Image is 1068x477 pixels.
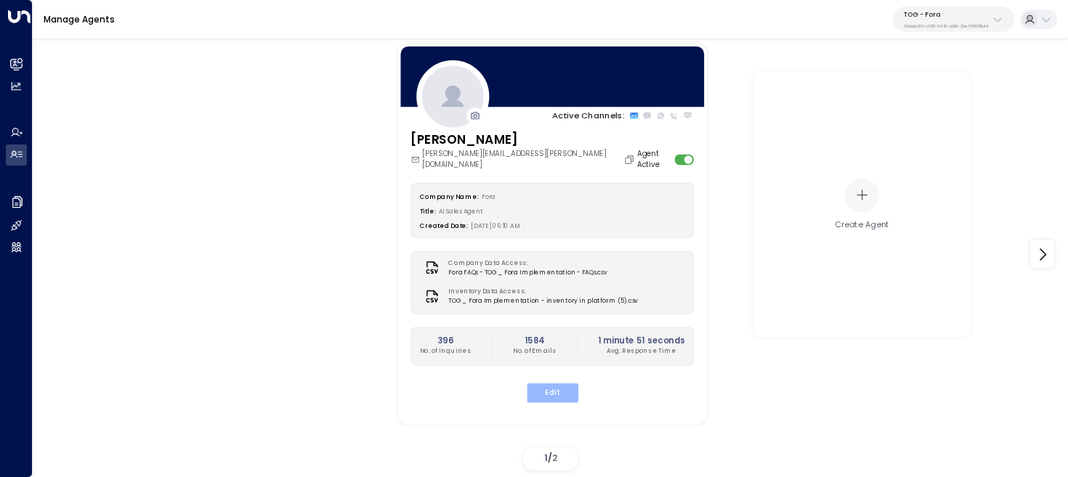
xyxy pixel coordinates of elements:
button: TOG - Fora24bbb2f3-cf28-4415-a26f-20e170838bf4 [893,7,1014,32]
span: [DATE] 06:10 AM [471,221,520,229]
span: Fora FAQs - TOG _ Fora Implementation - FAQs.csv [448,268,607,277]
button: Copy [623,154,637,165]
label: Inventory Data Access: [448,288,633,297]
p: Active Channels: [552,110,624,122]
span: 1 [544,452,548,464]
h2: 396 [419,335,471,347]
p: No. of Inquiries [419,347,471,356]
label: Company Name: [419,192,478,200]
h2: 1584 [512,335,556,347]
span: AI Sales Agent [438,207,482,215]
p: Avg. Response Time [597,347,684,356]
label: Created Date: [419,221,467,229]
span: Fora [482,192,495,200]
a: Manage Agents [44,13,115,25]
p: 24bbb2f3-cf28-4415-a26f-20e170838bf4 [904,23,989,29]
div: [PERSON_NAME][EMAIL_ADDRESS][PERSON_NAME][DOMAIN_NAME] [410,149,637,171]
p: No. of Emails [512,347,556,356]
div: Create Agent [835,219,889,231]
label: Agent Active [636,149,670,171]
div: / [523,447,578,470]
span: TOG _ Fora Implementation - inventory in platform (5).csv [448,297,638,306]
span: 2 [552,452,557,464]
p: TOG - Fora [904,10,989,19]
button: Edit [526,383,578,402]
label: Title: [419,207,435,215]
h2: 1 minute 51 seconds [597,335,684,347]
label: Company Data Access: [448,258,602,268]
h3: [PERSON_NAME] [410,130,637,149]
